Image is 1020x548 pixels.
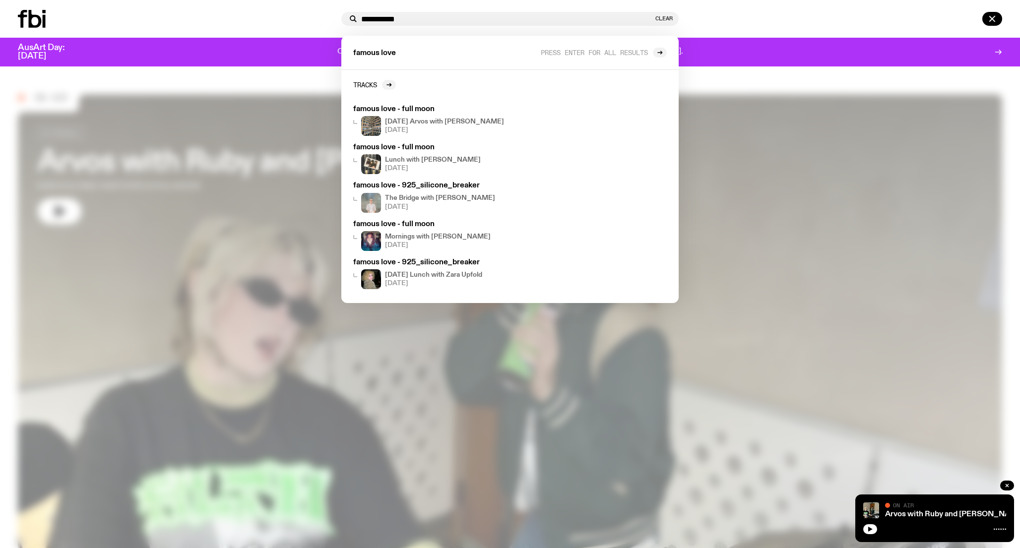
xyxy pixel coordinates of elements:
img: Mara stands in front of a frosted glass wall wearing a cream coloured t-shirt and black glasses. ... [361,193,381,213]
img: Ruby wears a Collarbones t shirt and pretends to play the DJ decks, Al sings into a pringles can.... [863,502,879,518]
a: famous love - 925_silicone_breakerA digital camera photo of Zara looking to her right at the came... [349,255,540,293]
span: [DATE] [385,280,482,287]
h3: famous love - full moon [353,106,536,113]
h4: The Bridge with [PERSON_NAME] [385,195,495,201]
h4: [DATE] Lunch with Zara Upfold [385,272,482,278]
span: Press enter for all results [541,49,648,56]
img: A corner shot of the fbi music library [361,116,381,136]
h4: Lunch with [PERSON_NAME] [385,157,481,163]
span: famous love [353,50,396,57]
span: On Air [893,502,914,508]
h3: famous love - full moon [353,144,536,151]
a: Press enter for all results [541,48,667,58]
a: famous love - full moonA corner shot of the fbi music library[DATE] Arvos with [PERSON_NAME][DATE] [349,102,540,140]
h3: AusArt Day: [DATE] [18,44,81,61]
h4: [DATE] Arvos with [PERSON_NAME] [385,119,504,125]
h3: famous love - full moon [353,221,536,228]
a: famous love - full moonMornings with [PERSON_NAME][DATE] [349,217,540,255]
span: [DATE] [385,242,491,248]
img: A polaroid of Ella Avni in the studio on top of the mixer which is also located in the studio. [361,154,381,174]
h3: famous love - 925_silicone_breaker [353,182,536,189]
p: One day. One community. One frequency worth fighting for. Donate to support [DOMAIN_NAME]. [337,48,683,57]
h2: Tracks [353,81,377,88]
a: famous love - 925_silicone_breakerMara stands in front of a frosted glass wall wearing a cream co... [349,178,540,216]
h3: famous love - 925_silicone_breaker [353,259,536,266]
a: famous love - full moonA polaroid of Ella Avni in the studio on top of the mixer which is also lo... [349,140,540,178]
span: [DATE] [385,204,495,210]
img: A digital camera photo of Zara looking to her right at the camera, smiling. She is wearing a ligh... [361,269,381,289]
button: Clear [655,16,673,21]
span: [DATE] [385,165,481,172]
a: Tracks [353,80,396,90]
h4: Mornings with [PERSON_NAME] [385,234,491,240]
span: [DATE] [385,127,504,133]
